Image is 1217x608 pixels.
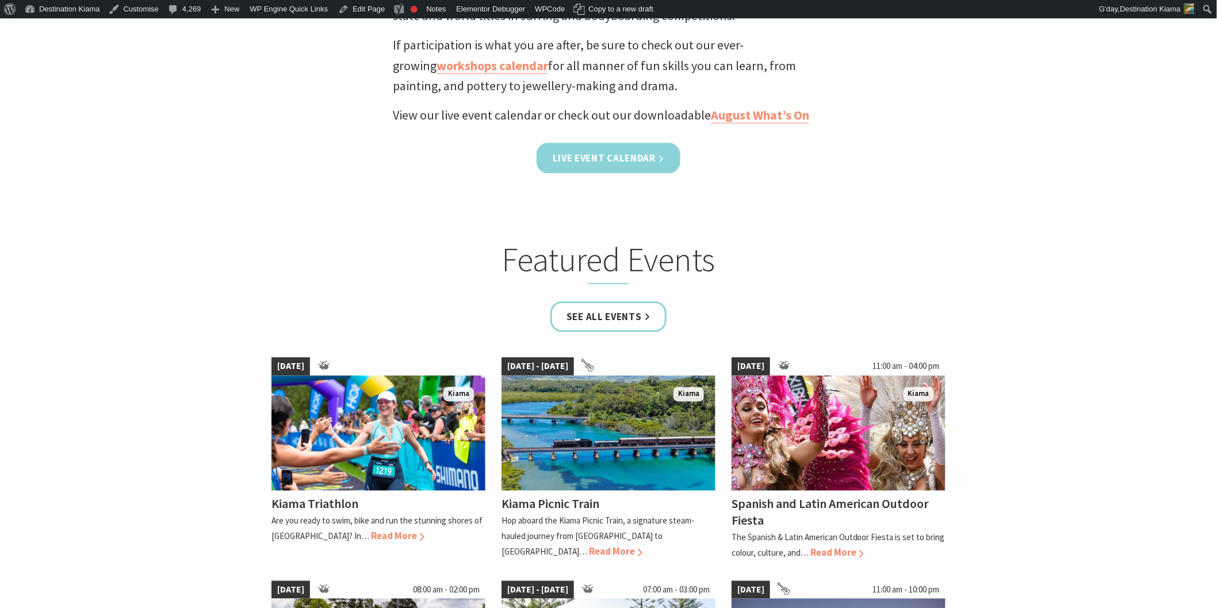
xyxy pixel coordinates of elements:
span: Kiama [673,387,704,402]
span: [DATE] - [DATE] [502,581,574,599]
span: [DATE] [732,581,770,599]
a: August What’s On [711,107,809,124]
span: Kiama [443,387,474,402]
span: Read More [371,530,424,542]
span: 11:00 am - 10:00 pm [867,581,946,599]
p: The Spanish & Latin American Outdoor Fiesta is set to bring colour, culture, and… [732,532,945,559]
span: [DATE] - [DATE] [502,357,574,376]
h4: Kiama Triathlon [271,496,358,512]
img: Dancers in jewelled pink and silver costumes with feathers, holding their hands up while smiling [732,376,946,491]
span: [DATE] [271,581,310,599]
p: If participation is what you are after, be sure to check out our ever-growing for all manner of f... [393,35,824,96]
a: [DATE] 11:00 am - 04:00 pm Dancers in jewelled pink and silver costumes with feathers, holding th... [732,357,946,561]
span: 07:00 am - 03:00 pm [637,581,715,599]
h4: Spanish and Latin American Outdoor Fiesta [732,496,929,529]
img: kiamatriathlon [271,376,485,491]
p: Are you ready to swim, bike and run the stunning shores of [GEOGRAPHIC_DATA]? In… [271,515,483,542]
span: [DATE] [271,357,310,376]
span: Destination Kiama [1120,5,1181,13]
img: Untitled-design-1-150x150.jpg [1184,3,1195,14]
div: Focus keyphrase not set [411,6,418,13]
span: Read More [589,545,642,558]
span: Read More [810,547,864,559]
a: Live Event Calendar [537,143,680,174]
a: [DATE] kiamatriathlon Kiama Kiama Triathlon Are you ready to swim, bike and run the stunning shor... [271,357,485,561]
span: 11:00 am - 04:00 pm [867,357,946,376]
a: See all Events [550,302,667,332]
a: workshops calendar [437,57,548,74]
p: Hop aboard the Kiama Picnic Train, a signature steam-hauled journey from [GEOGRAPHIC_DATA] to [GE... [502,515,694,557]
h2: Featured Events [383,240,834,284]
span: Kiama [904,387,934,402]
a: [DATE] - [DATE] Kiama Picnic Train Kiama Kiama Picnic Train Hop aboard the Kiama Picnic Train, a ... [502,357,715,561]
span: 08:00 am - 02:00 pm [407,581,485,599]
img: Kiama Picnic Train [502,376,715,491]
span: [DATE] [732,357,770,376]
h4: Kiama Picnic Train [502,496,599,512]
p: View our live event calendar or check out our downloadable [393,105,824,125]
